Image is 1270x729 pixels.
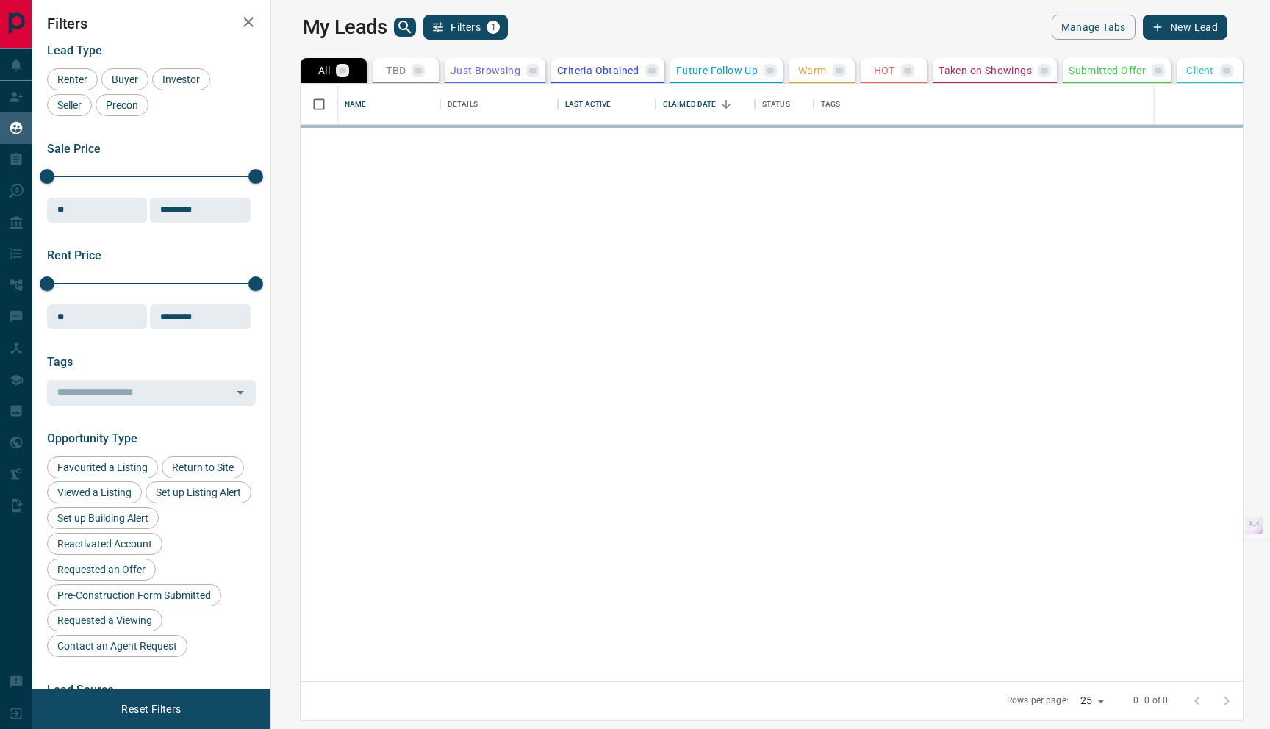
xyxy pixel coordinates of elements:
p: Future Follow Up [676,65,758,76]
div: Buyer [101,68,148,90]
p: Criteria Obtained [557,65,639,76]
div: Last Active [565,84,611,125]
button: New Lead [1143,15,1227,40]
span: Renter [52,73,93,85]
p: TBD [386,65,406,76]
span: Lead Source [47,683,114,697]
div: Details [448,84,478,125]
button: Reset Filters [112,697,190,722]
span: Rent Price [47,248,101,262]
span: Return to Site [167,462,239,473]
div: Last Active [558,84,656,125]
p: All [318,65,330,76]
button: search button [394,18,416,37]
div: Viewed a Listing [47,481,142,503]
button: Filters1 [423,15,508,40]
div: Set up Listing Alert [146,481,251,503]
h2: Filters [47,15,256,32]
span: Favourited a Listing [52,462,153,473]
span: Sale Price [47,142,101,156]
span: Viewed a Listing [52,486,137,498]
div: Pre-Construction Form Submitted [47,584,221,606]
span: Requested a Viewing [52,614,157,626]
div: Name [337,84,440,125]
span: Set up Building Alert [52,512,154,524]
div: Tags [814,84,1205,125]
p: Just Browsing [451,65,520,76]
div: Claimed Date [656,84,755,125]
div: 25 [1075,690,1110,711]
span: Opportunity Type [47,431,137,445]
div: Status [755,84,814,125]
div: Investor [152,68,210,90]
span: Set up Listing Alert [151,486,246,498]
div: Claimed Date [663,84,717,125]
p: HOT [874,65,895,76]
button: Manage Tabs [1052,15,1136,40]
p: Taken on Showings [939,65,1032,76]
div: Set up Building Alert [47,507,159,529]
span: Contact an Agent Request [52,640,182,652]
h1: My Leads [303,15,387,39]
div: Favourited a Listing [47,456,158,478]
div: Reactivated Account [47,533,162,555]
div: Name [345,84,367,125]
div: Renter [47,68,98,90]
span: Seller [52,99,87,111]
span: Buyer [107,73,143,85]
div: Seller [47,94,92,116]
div: Requested a Viewing [47,609,162,631]
span: Investor [157,73,205,85]
div: Return to Site [162,456,244,478]
span: Lead Type [47,43,102,57]
div: Details [440,84,558,125]
p: Client [1186,65,1213,76]
button: Open [230,382,251,403]
span: Pre-Construction Form Submitted [52,589,216,601]
p: 0–0 of 0 [1133,694,1168,707]
p: Submitted Offer [1069,65,1146,76]
p: Rows per page: [1007,694,1069,707]
div: Tags [821,84,841,125]
div: Status [762,84,790,125]
div: Precon [96,94,148,116]
span: Reactivated Account [52,538,157,550]
p: Warm [798,65,827,76]
span: Requested an Offer [52,564,151,575]
div: Requested an Offer [47,559,156,581]
span: Precon [101,99,143,111]
button: Sort [716,94,736,115]
span: Tags [47,355,73,369]
span: 1 [488,22,498,32]
div: Contact an Agent Request [47,635,187,657]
